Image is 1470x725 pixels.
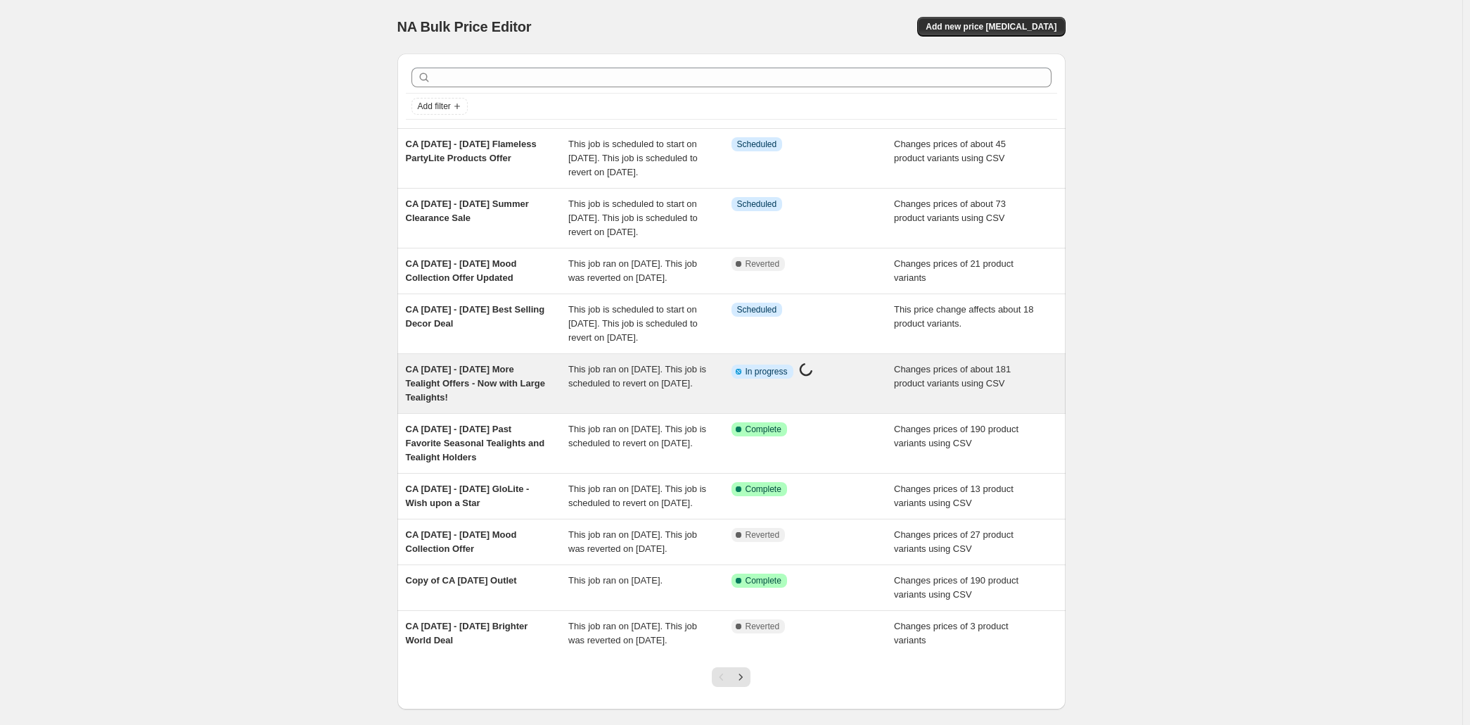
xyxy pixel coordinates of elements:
[746,575,781,586] span: Complete
[894,139,1006,163] span: Changes prices of about 45 product variants using CSV
[894,529,1014,554] span: Changes prices of 27 product variants using CSV
[894,304,1034,329] span: This price change affects about 18 product variants.
[894,424,1018,448] span: Changes prices of 190 product variants using CSV
[411,98,468,115] button: Add filter
[731,667,750,687] button: Next
[568,484,706,508] span: This job ran on [DATE]. This job is scheduled to revert on [DATE].
[397,19,532,34] span: NA Bulk Price Editor
[737,304,777,315] span: Scheduled
[894,258,1014,283] span: Changes prices of 21 product variants
[894,575,1018,600] span: Changes prices of 190 product variants using CSV
[737,139,777,150] span: Scheduled
[568,258,697,283] span: This job ran on [DATE]. This job was reverted on [DATE].
[568,139,698,177] span: This job is scheduled to start on [DATE]. This job is scheduled to revert on [DATE].
[737,198,777,210] span: Scheduled
[746,424,781,435] span: Complete
[568,529,697,554] span: This job ran on [DATE]. This job was reverted on [DATE].
[406,529,517,554] span: CA [DATE] - [DATE] Mood Collection Offer
[406,575,517,586] span: Copy of CA [DATE] Outlet
[917,17,1065,37] button: Add new price [MEDICAL_DATA]
[406,258,517,283] span: CA [DATE] - [DATE] Mood Collection Offer Updated
[568,575,663,586] span: This job ran on [DATE].
[406,424,545,462] span: CA [DATE] - [DATE] Past Favorite Seasonal Tealights and Tealight Holders
[406,621,528,645] span: CA [DATE] - [DATE] Brighter World Deal
[568,621,697,645] span: This job ran on [DATE]. This job was reverted on [DATE].
[746,366,788,377] span: In progress
[406,198,529,223] span: CA [DATE] - [DATE] Summer Clearance Sale
[746,484,781,495] span: Complete
[712,667,750,687] nav: Pagination
[894,364,1011,389] span: Changes prices of about 181 product variants using CSV
[894,198,1006,223] span: Changes prices of about 73 product variants using CSV
[568,304,698,343] span: This job is scheduled to start on [DATE]. This job is scheduled to revert on [DATE].
[406,484,530,508] span: CA [DATE] - [DATE] GloLite - Wish upon a Star
[406,139,537,163] span: CA [DATE] - [DATE] Flameless PartyLite Products Offer
[746,258,780,270] span: Reverted
[568,364,706,389] span: This job ran on [DATE]. This job is scheduled to revert on [DATE].
[406,364,545,403] span: CA [DATE] - [DATE] More Tealight Offers - Now with Large Tealights!
[568,424,706,448] span: This job ran on [DATE]. This job is scheduled to revert on [DATE].
[568,198,698,237] span: This job is scheduled to start on [DATE]. This job is scheduled to revert on [DATE].
[894,621,1009,645] span: Changes prices of 3 product variants
[418,101,451,112] span: Add filter
[406,304,545,329] span: CA [DATE] - [DATE] Best Selling Decor Deal
[746,529,780,541] span: Reverted
[894,484,1014,508] span: Changes prices of 13 product variants using CSV
[746,621,780,632] span: Reverted
[926,21,1056,32] span: Add new price [MEDICAL_DATA]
